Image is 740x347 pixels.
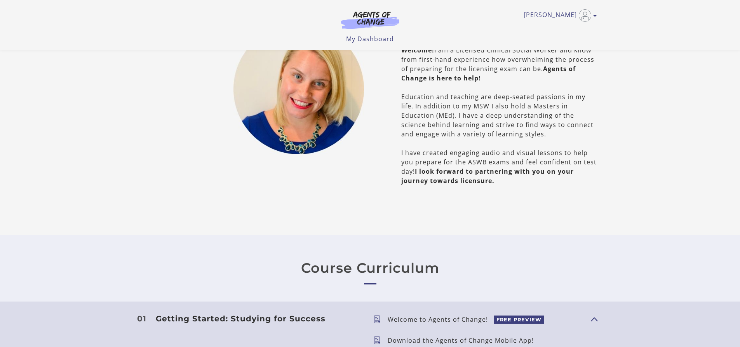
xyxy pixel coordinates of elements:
span: 01 [137,315,146,323]
a: My Dashboard [346,35,394,43]
b: Agents of Change is here to help! [401,65,576,82]
a: Welcome to Agents of Change! FREE PREVIEW [373,314,585,325]
a: Course Curriculum [301,260,439,276]
div: I am a Licensed Clinical Social Worker and know from first-hand experience how overwhelming the p... [401,45,597,185]
h3: Getting Started: Studying for Success [156,314,361,323]
a: Toggle menu [524,9,593,22]
p: Download the Agents of Change Mobile App! [388,337,540,344]
img: Meagan Mitchell [233,24,364,154]
b: I look forward to partnering with you on your journey towards licensure. [401,167,574,185]
span: FREE PREVIEW [494,316,544,324]
img: Agents of Change Logo [333,11,407,29]
b: Welcome! [401,46,434,54]
p: Welcome to Agents of Change! [388,316,494,323]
